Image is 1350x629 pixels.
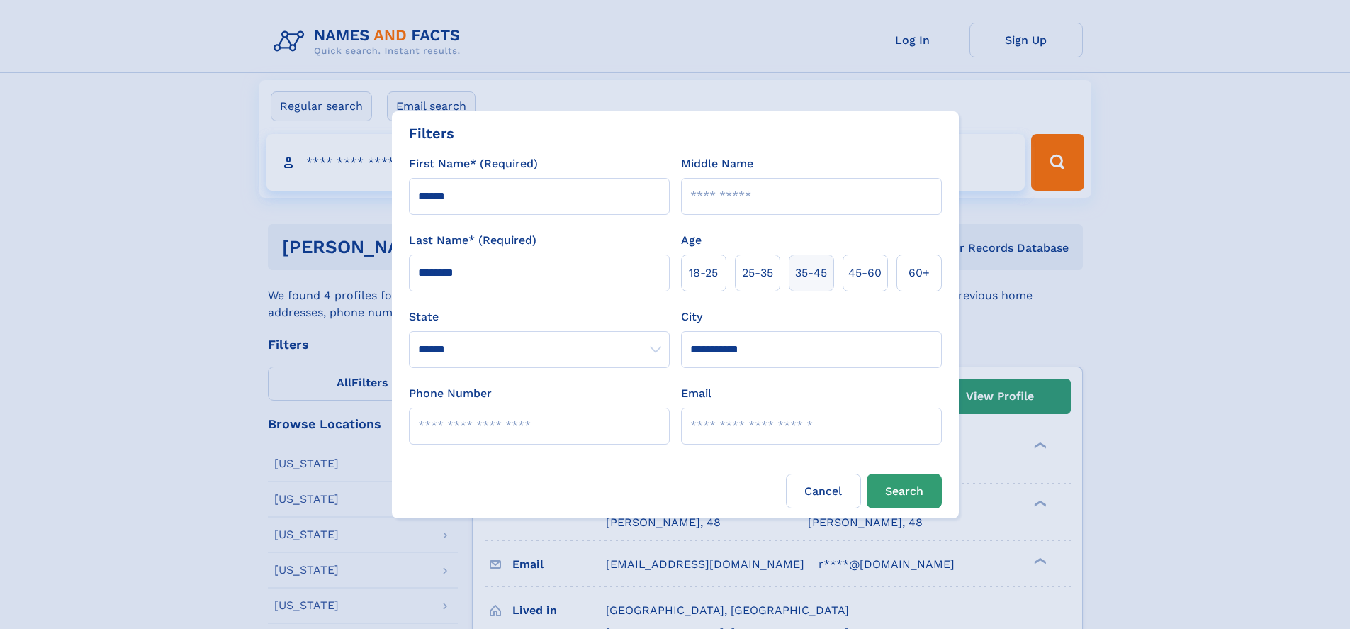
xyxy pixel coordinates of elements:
label: Age [681,232,702,249]
span: 25‑35 [742,265,773,282]
label: Middle Name [681,155,753,172]
span: 35‑45 [795,265,827,282]
label: First Name* (Required) [409,155,538,172]
span: 45‑60 [848,265,882,282]
label: State [409,308,670,325]
label: Cancel [786,474,861,508]
label: City [681,308,702,325]
label: Email [681,385,711,402]
button: Search [867,474,942,508]
span: 60+ [909,265,930,282]
span: 18‑25 [689,265,718,282]
label: Last Name* (Required) [409,232,536,249]
div: Filters [409,123,454,144]
label: Phone Number [409,385,492,402]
